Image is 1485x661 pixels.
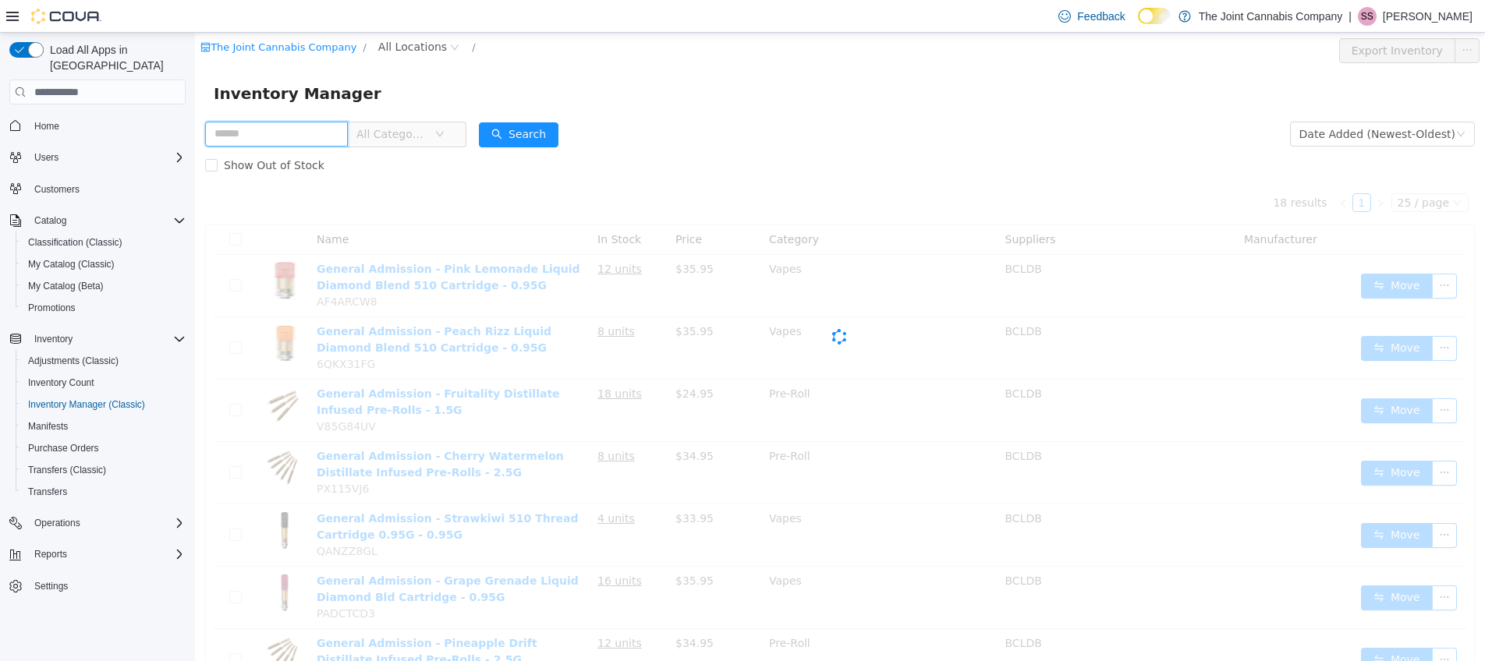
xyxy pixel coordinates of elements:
button: icon: searchSearch [284,90,363,115]
button: Manifests [16,415,192,437]
button: icon: ellipsis [1260,5,1285,30]
span: Home [34,120,59,133]
input: Dark Mode [1138,8,1171,24]
button: My Catalog (Beta) [16,275,192,297]
button: Inventory [3,328,192,350]
span: Transfers (Classic) [22,461,186,479]
a: My Catalog (Classic) [22,255,121,274]
button: Catalog [3,210,192,232]
span: Inventory Manager (Classic) [22,395,186,414]
button: Export Inventory [1144,5,1260,30]
span: Operations [28,514,186,532]
span: / [277,9,280,20]
span: Catalog [34,214,66,227]
nav: Complex example [9,108,186,638]
span: Feedback [1077,9,1125,24]
i: icon: shop [5,9,16,19]
span: Inventory Count [22,373,186,392]
span: Classification (Classic) [22,233,186,252]
span: My Catalog (Beta) [28,280,104,292]
button: Inventory Manager (Classic) [16,394,192,415]
span: Adjustments (Classic) [28,355,119,367]
a: Manifests [22,417,74,436]
span: Purchase Orders [22,439,186,458]
button: Classification (Classic) [16,232,192,253]
a: Settings [28,577,74,596]
span: All Categories [161,94,232,109]
span: Inventory Count [28,376,94,389]
a: Feedback [1052,1,1131,32]
a: Transfers (Classic) [22,461,112,479]
span: Home [28,115,186,135]
a: Purchase Orders [22,439,105,458]
span: Transfers [22,482,186,501]
span: Manifests [28,420,68,433]
button: Reports [3,543,192,565]
a: icon: shopThe Joint Cannabis Company [5,9,161,20]
span: Promotions [22,299,186,317]
button: Adjustments (Classic) [16,350,192,372]
button: Operations [3,512,192,534]
a: My Catalog (Beta) [22,277,110,295]
button: Operations [28,514,87,532]
a: Inventory Manager (Classic) [22,395,151,414]
span: Promotions [28,302,76,314]
a: Inventory Count [22,373,101,392]
span: Users [34,151,58,164]
span: All Locations [183,5,252,23]
span: Show Out of Stock [23,126,136,139]
button: Inventory [28,330,79,348]
span: Manifests [22,417,186,436]
button: Home [3,114,192,136]
span: Customers [28,179,186,199]
span: SS [1361,7,1373,26]
button: Transfers [16,481,192,503]
span: Purchase Orders [28,442,99,454]
span: Inventory Manager (Classic) [28,398,145,411]
span: Load All Apps in [GEOGRAPHIC_DATA] [44,42,186,73]
a: Adjustments (Classic) [22,352,125,370]
button: Promotions [16,297,192,319]
div: Date Added (Newest-Oldest) [1104,90,1260,113]
span: Reports [34,548,67,560]
span: Inventory Manager [19,48,196,73]
button: My Catalog (Classic) [16,253,192,275]
button: Users [28,148,65,167]
a: Customers [28,180,86,199]
span: / [168,9,171,20]
span: Catalog [28,211,186,230]
span: Settings [28,576,186,596]
span: Inventory [34,333,73,345]
p: The Joint Cannabis Company [1199,7,1342,26]
span: Customers [34,183,80,196]
span: Inventory [28,330,186,348]
span: Reports [28,545,186,564]
span: My Catalog (Beta) [22,277,186,295]
span: My Catalog (Classic) [28,258,115,270]
i: icon: down [240,97,250,108]
button: Purchase Orders [16,437,192,459]
span: Adjustments (Classic) [22,352,186,370]
a: Transfers [22,482,73,501]
span: Users [28,148,186,167]
p: | [1349,7,1352,26]
a: Home [28,117,66,136]
a: Promotions [22,299,82,317]
img: Cova [31,9,101,24]
span: Transfers (Classic) [28,464,106,476]
i: icon: down [1261,97,1271,108]
span: Transfers [28,486,67,498]
a: Classification (Classic) [22,233,129,252]
span: Classification (Classic) [28,236,122,249]
div: Sagar Sanghera [1358,7,1377,26]
button: Customers [3,178,192,200]
span: My Catalog (Classic) [22,255,186,274]
button: Settings [3,574,192,597]
button: Reports [28,545,73,564]
span: Operations [34,517,80,529]
button: Transfers (Classic) [16,459,192,481]
span: Settings [34,580,68,592]
button: Users [3,147,192,168]
p: [PERSON_NAME] [1383,7,1473,26]
button: Catalog [28,211,73,230]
